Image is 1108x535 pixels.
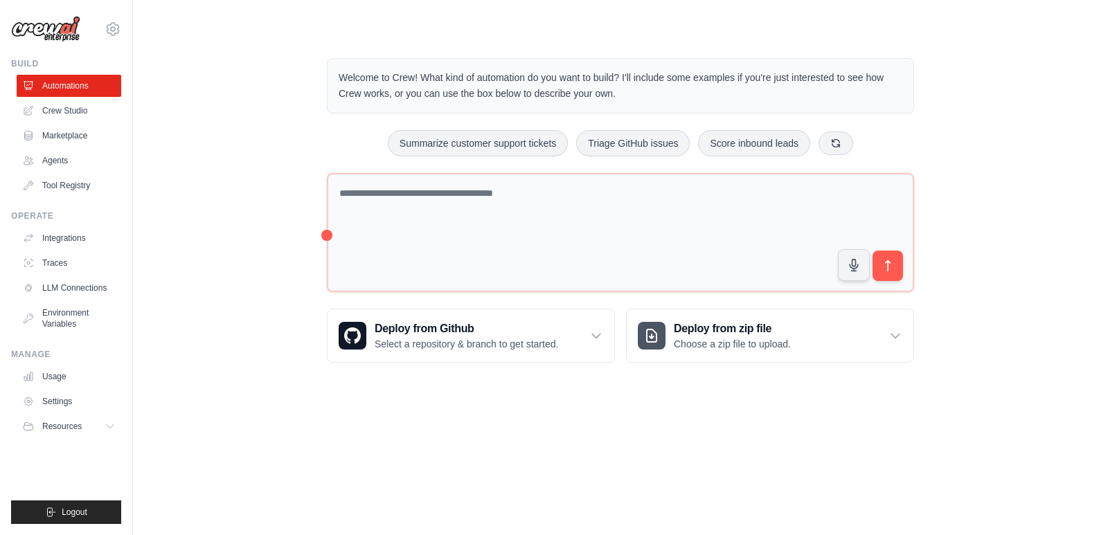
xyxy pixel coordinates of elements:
a: Integrations [17,227,121,249]
a: Crew Studio [17,100,121,122]
img: Logo [11,16,80,42]
div: Manage [11,349,121,360]
span: Resources [42,421,82,432]
h3: Deploy from zip file [674,320,791,337]
button: Logout [11,500,121,524]
button: Summarize customer support tickets [388,130,568,156]
a: Usage [17,365,121,388]
p: Choose a zip file to upload. [674,337,791,351]
a: Environment Variables [17,302,121,335]
p: Select a repository & branch to get started. [375,337,558,351]
a: Settings [17,390,121,412]
a: Agents [17,149,121,172]
h3: Deploy from Github [375,320,558,337]
p: Welcome to Crew! What kind of automation do you want to build? I'll include some examples if you'... [339,70,902,102]
button: Triage GitHub issues [576,130,690,156]
a: Automations [17,75,121,97]
a: Tool Registry [17,174,121,197]
button: Resources [17,415,121,437]
a: Marketplace [17,125,121,147]
div: Build [11,58,121,69]
span: Logout [62,507,87,518]
a: LLM Connections [17,277,121,299]
div: Operate [11,210,121,221]
button: Score inbound leads [698,130,810,156]
a: Traces [17,252,121,274]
